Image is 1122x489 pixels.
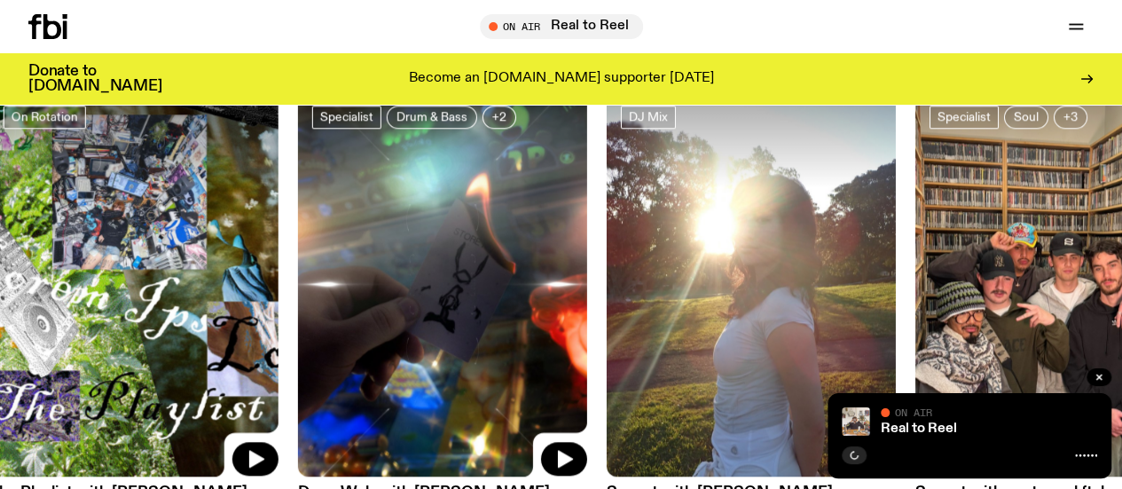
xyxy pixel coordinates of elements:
p: Become an [DOMAIN_NAME] supporter [DATE] [409,71,714,87]
span: On Rotation [12,110,78,123]
a: Specialist [312,106,381,129]
a: On Rotation [4,106,86,129]
span: Soul [1014,110,1039,123]
span: Drum & Bass [396,110,467,123]
button: On AirReal to Reel [480,14,643,39]
span: Specialist [938,110,991,123]
span: Specialist [320,110,373,123]
span: +2 [492,110,506,123]
a: Real to Reel [881,422,957,436]
span: +3 [1063,110,1078,123]
a: DJ Mix [621,106,676,129]
button: +2 [483,106,516,129]
img: Jasper Craig Adams holds a vintage camera to his eye, obscuring his face. He is wearing a grey ju... [842,407,870,436]
span: On Air [895,406,932,418]
button: +3 [1054,106,1087,129]
a: Drum & Bass [387,106,477,129]
a: Specialist [930,106,999,129]
span: DJ Mix [629,110,668,123]
h3: Donate to [DOMAIN_NAME] [28,64,162,94]
a: Soul [1004,106,1048,129]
